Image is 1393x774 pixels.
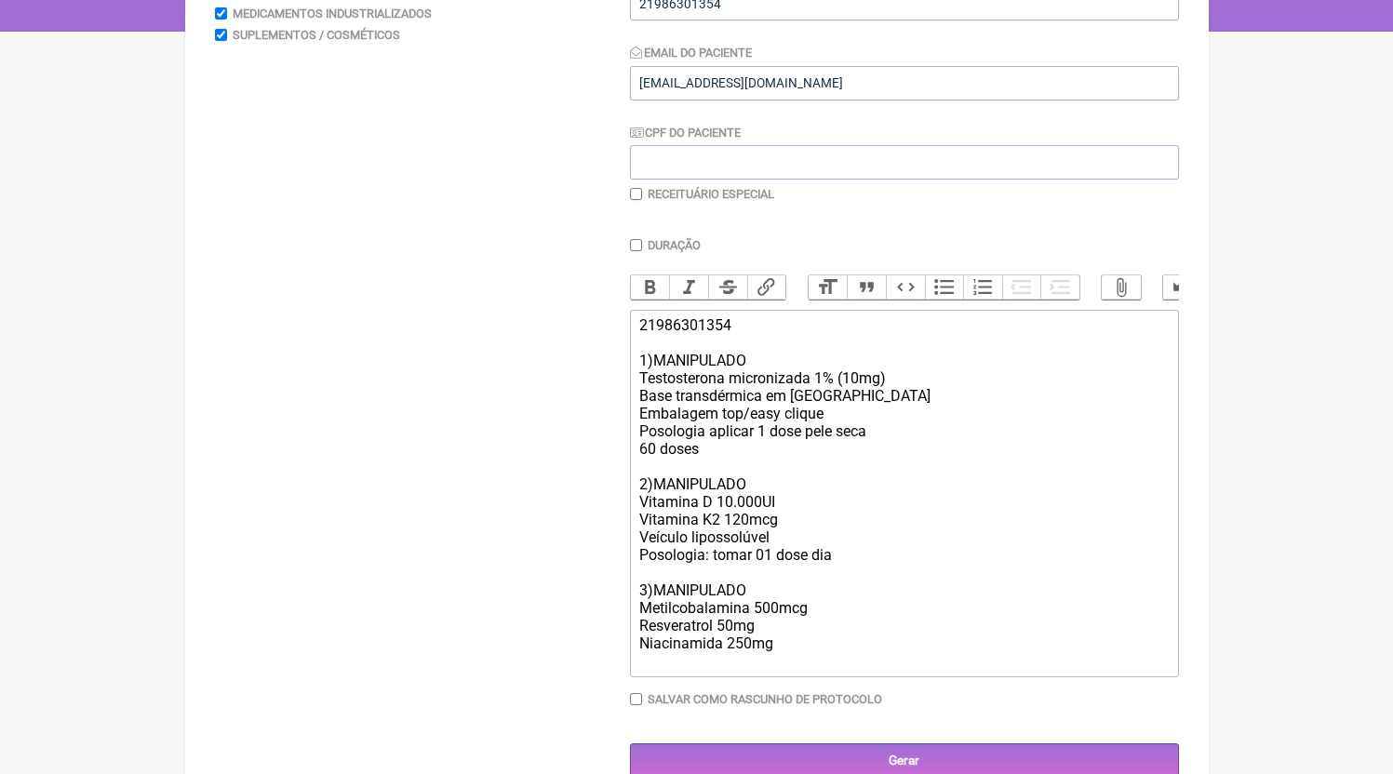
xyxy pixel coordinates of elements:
[963,275,1002,300] button: Numbers
[630,126,742,140] label: CPF do Paciente
[630,46,753,60] label: Email do Paciente
[648,238,701,252] label: Duração
[1163,275,1202,300] button: Undo
[639,316,1168,670] div: 21986301354 1)MANIPULADO Testosterona micronizada 1% (10mg) Base transdérmica em [GEOGRAPHIC_DATA...
[669,275,708,300] button: Italic
[648,692,882,706] label: Salvar como rascunho de Protocolo
[648,187,774,201] label: Receituário Especial
[1102,275,1141,300] button: Attach Files
[809,275,848,300] button: Heading
[1002,275,1041,300] button: Decrease Level
[847,275,886,300] button: Quote
[233,28,400,42] label: Suplementos / Cosméticos
[631,275,670,300] button: Bold
[886,275,925,300] button: Code
[233,7,432,20] label: Medicamentos Industrializados
[708,275,747,300] button: Strikethrough
[925,275,964,300] button: Bullets
[1040,275,1079,300] button: Increase Level
[747,275,786,300] button: Link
